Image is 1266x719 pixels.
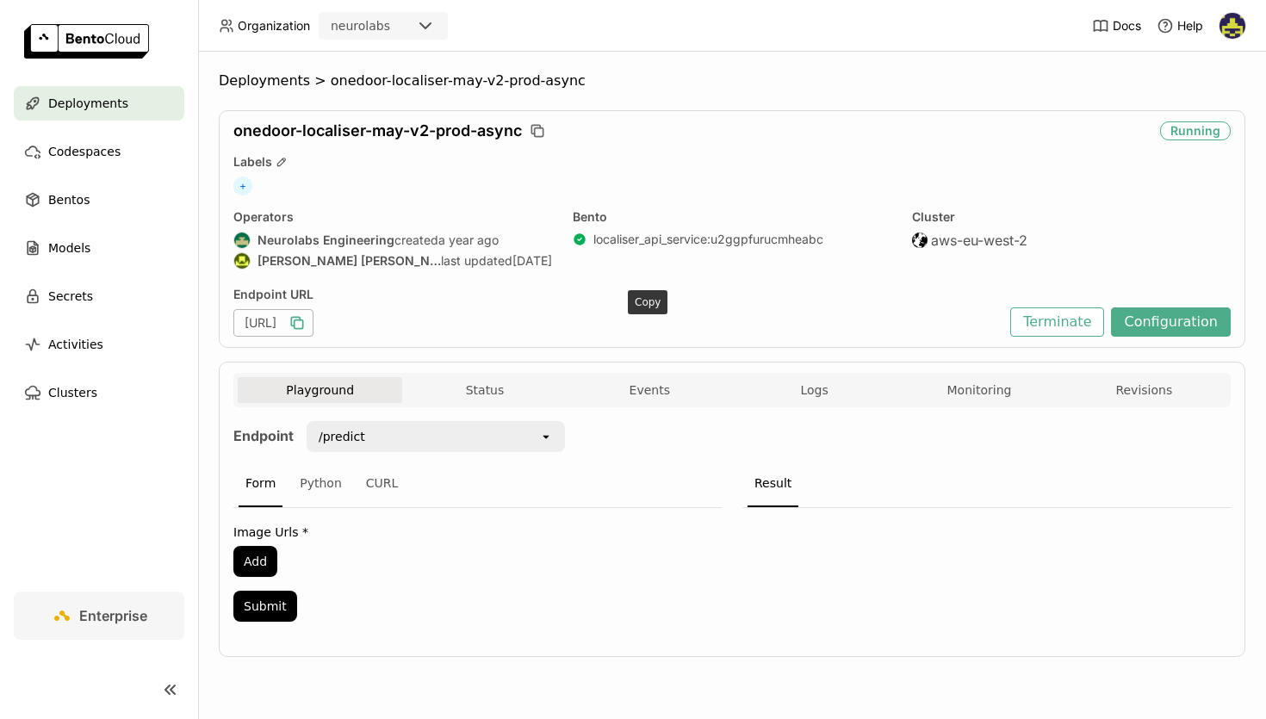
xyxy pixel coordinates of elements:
[1177,18,1203,34] span: Help
[748,461,798,507] div: Result
[219,72,310,90] span: Deployments
[1157,17,1203,34] div: Help
[258,232,394,248] strong: Neurolabs Engineering
[568,377,732,403] button: Events
[48,334,103,355] span: Activities
[238,18,310,34] span: Organization
[1062,377,1226,403] button: Revisions
[79,607,147,624] span: Enterprise
[219,72,1245,90] nav: Breadcrumbs navigation
[14,86,184,121] a: Deployments
[912,209,1231,225] div: Cluster
[233,232,552,249] div: created
[331,72,586,90] span: onedoor-localiser-may-v2-prod-async
[234,253,250,269] img: Jian Shen Yap
[14,231,184,265] a: Models
[14,279,184,313] a: Secrets
[14,592,184,640] a: Enterprise
[14,134,184,169] a: Codespaces
[233,209,552,225] div: Operators
[512,253,552,269] span: [DATE]
[1111,307,1231,337] button: Configuration
[233,427,294,444] strong: Endpoint
[48,238,90,258] span: Models
[239,461,282,507] div: Form
[233,287,1002,302] div: Endpoint URL
[258,253,441,269] strong: [PERSON_NAME] [PERSON_NAME]
[48,93,128,114] span: Deployments
[573,209,891,225] div: Bento
[628,290,667,314] div: Copy
[48,286,93,307] span: Secrets
[293,461,349,507] div: Python
[233,177,252,195] span: +
[233,252,552,270] div: last updated
[359,461,406,507] div: CURL
[800,382,828,398] span: Logs
[593,232,823,247] a: localiser_api_service:u2ggpfurucmheabc
[1160,121,1231,140] div: Running
[14,375,184,410] a: Clusters
[1010,307,1104,337] button: Terminate
[392,18,394,35] input: Selected neurolabs.
[931,232,1027,249] span: aws-eu-west-2
[897,377,1061,403] button: Monitoring
[438,232,499,248] span: a year ago
[319,428,365,445] div: /predict
[1113,18,1141,34] span: Docs
[233,121,522,140] span: onedoor-localiser-may-v2-prod-async
[48,141,121,162] span: Codespaces
[1219,13,1245,39] img: Farouk Ghallabi
[14,327,184,362] a: Activities
[233,591,297,622] button: Submit
[233,546,277,577] button: Add
[238,377,402,403] button: Playground
[539,430,553,443] svg: open
[310,72,331,90] span: >
[367,428,369,445] input: Selected /predict.
[233,309,313,337] div: [URL]
[331,17,390,34] div: neurolabs
[233,525,722,539] label: Image Urls *
[233,154,1231,170] div: Labels
[14,183,184,217] a: Bentos
[24,24,149,59] img: logo
[1092,17,1141,34] a: Docs
[48,189,90,210] span: Bentos
[48,382,97,403] span: Clusters
[234,232,250,248] img: Neurolabs Engineering
[402,377,567,403] button: Status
